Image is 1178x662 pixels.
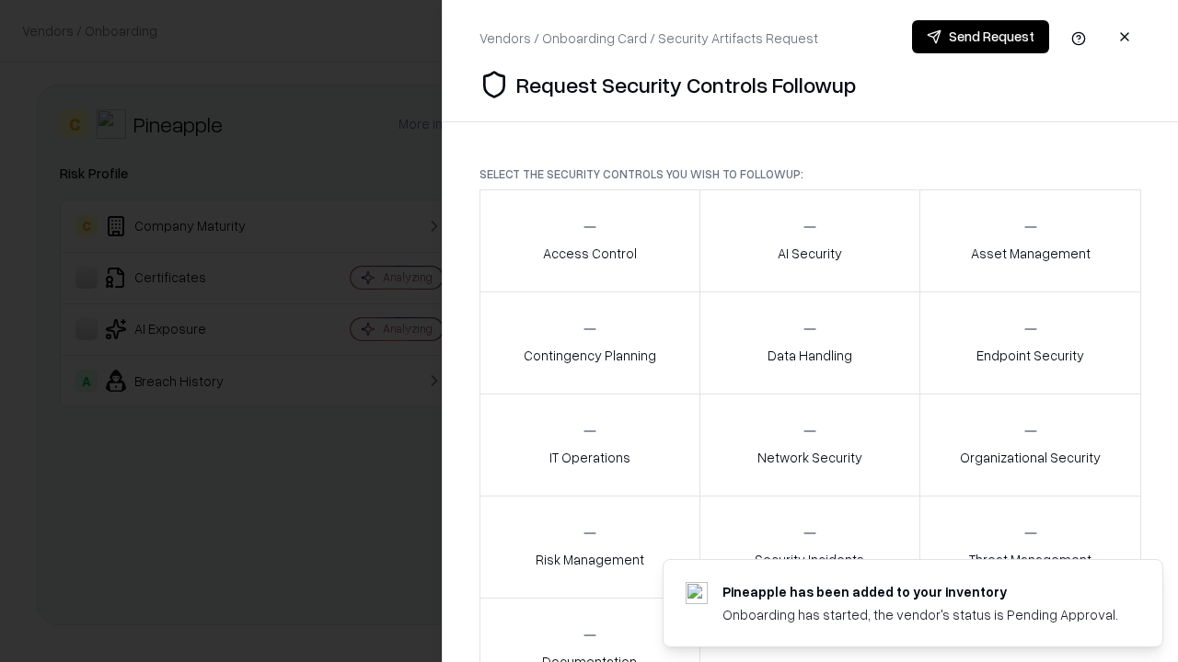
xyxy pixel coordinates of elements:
[479,496,700,599] button: Risk Management
[686,582,708,604] img: pineappleenergy.com
[524,346,656,365] p: Contingency Planning
[971,244,1091,263] p: Asset Management
[919,291,1141,394] button: Endpoint Security
[543,244,637,263] p: Access Control
[960,448,1101,467] p: Organizational Security
[722,605,1118,624] div: Onboarding has started, the vendor's status is Pending Approval.
[912,20,1049,53] button: Send Request
[549,448,630,467] p: IT Operations
[919,189,1141,292] button: Asset Management
[699,394,921,496] button: Network Security
[722,582,1118,601] div: Pineapple has been added to your inventory
[536,550,644,569] p: Risk Management
[479,29,818,48] div: Vendors / Onboarding Card / Security Artifacts Request
[699,189,921,292] button: AI Security
[699,291,921,394] button: Data Handling
[479,189,700,292] button: Access Control
[919,496,1141,599] button: Threat Management
[516,70,856,99] p: Request Security Controls Followup
[778,244,842,263] p: AI Security
[755,550,864,569] p: Security Incidents
[768,346,852,365] p: Data Handling
[479,291,700,394] button: Contingency Planning
[479,394,700,496] button: IT Operations
[479,166,1141,182] p: Select the security controls you wish to followup:
[699,496,921,599] button: Security Incidents
[919,394,1141,496] button: Organizational Security
[976,346,1084,365] p: Endpoint Security
[757,448,862,467] p: Network Security
[969,550,1091,569] p: Threat Management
